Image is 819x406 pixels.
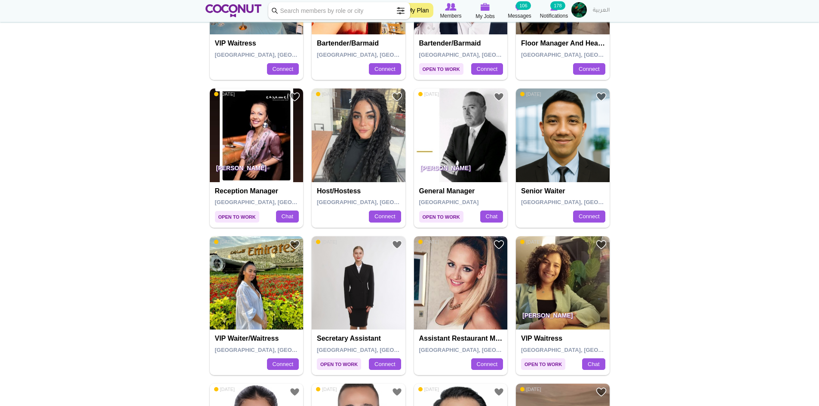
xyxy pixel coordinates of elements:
[480,211,503,223] a: Chat
[445,3,456,11] img: Browse Members
[596,387,607,397] a: Add to Favourites
[317,358,361,370] span: Open to Work
[520,386,541,392] span: [DATE]
[276,211,299,223] a: Chat
[419,335,505,342] h4: Assistant Restaurant Manager
[316,386,337,392] span: [DATE]
[419,187,505,195] h4: General Manager
[289,387,300,397] a: Add to Favourites
[215,347,337,353] span: [GEOGRAPHIC_DATA], [GEOGRAPHIC_DATA]
[573,211,605,223] a: Connect
[267,358,299,370] a: Connect
[521,335,607,342] h4: VIP waitress
[494,387,504,397] a: Add to Favourites
[521,199,644,205] span: [GEOGRAPHIC_DATA], [GEOGRAPHIC_DATA]
[503,2,537,20] a: Messages Messages 106
[403,3,433,18] a: My Plan
[268,2,410,19] input: Search members by role or city
[419,199,479,205] span: [GEOGRAPHIC_DATA]
[289,92,300,102] a: Add to Favourites
[550,3,558,11] img: Notifications
[521,40,607,47] h4: Floor manager and Head sommelier
[289,239,300,250] a: Add to Favourites
[540,12,568,20] span: Notifications
[215,199,337,205] span: [GEOGRAPHIC_DATA], [GEOGRAPHIC_DATA]
[596,92,607,102] a: Add to Favourites
[214,239,235,245] span: [DATE]
[414,158,508,182] p: [PERSON_NAME]
[317,40,402,47] h4: Bartender/Barmaid
[508,12,531,20] span: Messages
[215,52,337,58] span: [GEOGRAPHIC_DATA], [GEOGRAPHIC_DATA]
[317,199,439,205] span: [GEOGRAPHIC_DATA], [GEOGRAPHIC_DATA]
[573,63,605,75] a: Connect
[468,2,503,21] a: My Jobs My Jobs
[582,358,605,370] a: Chat
[206,4,262,17] img: Home
[317,187,402,195] h4: Host/Hostess
[317,52,439,58] span: [GEOGRAPHIC_DATA], [GEOGRAPHIC_DATA]
[434,2,468,20] a: Browse Members Members
[520,91,541,97] span: [DATE]
[515,3,524,11] img: Messages
[521,347,644,353] span: [GEOGRAPHIC_DATA], [GEOGRAPHIC_DATA]
[214,91,235,97] span: [DATE]
[516,305,610,330] p: [PERSON_NAME]
[392,387,402,397] a: Add to Favourites
[419,211,463,223] span: Open to Work
[419,52,542,58] span: [GEOGRAPHIC_DATA], [GEOGRAPHIC_DATA]
[481,3,490,11] img: My Jobs
[521,187,607,195] h4: Senior waiter
[316,239,337,245] span: [DATE]
[392,92,402,102] a: Add to Favourites
[267,63,299,75] a: Connect
[494,239,504,250] a: Add to Favourites
[550,1,565,10] small: 178
[537,2,571,20] a: Notifications Notifications 178
[440,12,461,20] span: Members
[418,239,439,245] span: [DATE]
[494,92,504,102] a: Add to Favourites
[419,40,505,47] h4: Bartender/Barmaid
[392,239,402,250] a: Add to Favourites
[475,12,495,21] span: My Jobs
[369,63,401,75] a: Connect
[596,239,607,250] a: Add to Favourites
[215,211,259,223] span: Open to Work
[589,2,614,19] a: العربية
[471,63,503,75] a: Connect
[369,358,401,370] a: Connect
[471,358,503,370] a: Connect
[419,63,463,75] span: Open to Work
[369,211,401,223] a: Connect
[215,335,301,342] h4: VIP Waiter/Waitress
[516,1,531,10] small: 106
[214,386,235,392] span: [DATE]
[520,239,541,245] span: [DATE]
[418,386,439,392] span: [DATE]
[317,335,402,342] h4: Secretary Assistant
[215,187,301,195] h4: Reception Manager
[316,91,337,97] span: [DATE]
[215,40,301,47] h4: VIP waitress
[521,358,565,370] span: Open to Work
[317,347,439,353] span: [GEOGRAPHIC_DATA], [GEOGRAPHIC_DATA]
[419,347,542,353] span: [GEOGRAPHIC_DATA], [GEOGRAPHIC_DATA]
[521,52,644,58] span: [GEOGRAPHIC_DATA], [GEOGRAPHIC_DATA]
[418,91,439,97] span: [DATE]
[210,158,304,182] p: [PERSON_NAME]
